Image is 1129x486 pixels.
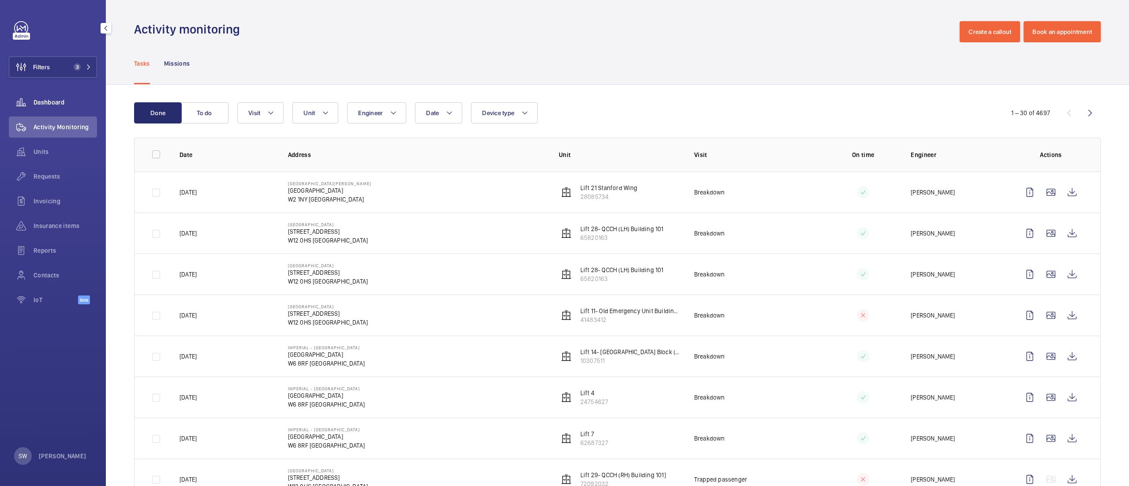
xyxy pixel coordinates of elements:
[39,452,86,460] p: [PERSON_NAME]
[580,389,608,397] p: Lift 4
[288,277,368,286] p: W12 0HS [GEOGRAPHIC_DATA]
[580,438,608,447] p: 62687327
[580,224,664,233] p: Lift 28- QCCH (LH) Building 101
[559,150,680,159] p: Unit
[561,433,572,444] img: elevator.svg
[288,195,371,204] p: W2 1NY [GEOGRAPHIC_DATA]
[34,295,78,304] span: IoT
[9,56,97,78] button: Filters3
[694,311,725,320] p: Breakdown
[911,270,955,279] p: [PERSON_NAME]
[179,434,197,443] p: [DATE]
[561,228,572,239] img: elevator.svg
[911,352,955,361] p: [PERSON_NAME]
[292,102,338,123] button: Unit
[288,227,368,236] p: [STREET_ADDRESS]
[580,183,638,192] p: Lift 21 Stanford Wing
[911,150,1005,159] p: Engineer
[911,311,955,320] p: [PERSON_NAME]
[1011,108,1050,117] div: 1 – 30 of 4697
[288,236,368,245] p: W12 0HS [GEOGRAPHIC_DATA]
[179,393,197,402] p: [DATE]
[580,192,638,201] p: 28085734
[358,109,383,116] span: Engineer
[694,393,725,402] p: Breakdown
[134,102,182,123] button: Done
[288,222,368,227] p: [GEOGRAPHIC_DATA]
[288,468,368,473] p: [GEOGRAPHIC_DATA]
[288,473,368,482] p: [STREET_ADDRESS]
[288,427,365,432] p: Imperial - [GEOGRAPHIC_DATA]
[288,318,368,327] p: W12 0HS [GEOGRAPHIC_DATA]
[164,59,190,68] p: Missions
[580,348,680,356] p: Lift 14- [GEOGRAPHIC_DATA] Block (Passenger)
[580,430,608,438] p: Lift 7
[580,307,680,315] p: Lift 11- Old Emergency Unit Building 125
[580,265,664,274] p: Lift 28- QCCH (LH) Building 101
[303,109,315,116] span: Unit
[288,359,365,368] p: W6 8RF [GEOGRAPHIC_DATA]
[960,21,1020,42] button: Create a callout
[1019,150,1083,159] p: Actions
[181,102,228,123] button: To do
[580,356,680,365] p: 10307511
[561,310,572,321] img: elevator.svg
[694,150,815,159] p: Visit
[33,63,50,71] span: Filters
[78,295,90,304] span: Beta
[288,304,368,309] p: [GEOGRAPHIC_DATA]
[911,475,955,484] p: [PERSON_NAME]
[288,350,365,359] p: [GEOGRAPHIC_DATA]
[694,434,725,443] p: Breakdown
[34,172,97,181] span: Requests
[288,181,371,186] p: [GEOGRAPHIC_DATA][PERSON_NAME]
[911,434,955,443] p: [PERSON_NAME]
[34,246,97,255] span: Reports
[288,186,371,195] p: [GEOGRAPHIC_DATA]
[34,98,97,107] span: Dashboard
[580,397,608,406] p: 24754627
[248,109,260,116] span: Visit
[134,21,245,37] h1: Activity monitoring
[561,392,572,403] img: elevator.svg
[580,274,664,283] p: 65820163
[288,268,368,277] p: [STREET_ADDRESS]
[34,197,97,206] span: Invoicing
[694,270,725,279] p: Breakdown
[288,386,365,391] p: Imperial - [GEOGRAPHIC_DATA]
[911,188,955,197] p: [PERSON_NAME]
[34,221,97,230] span: Insurance items
[288,400,365,409] p: W6 8RF [GEOGRAPHIC_DATA]
[415,102,462,123] button: Date
[561,269,572,280] img: elevator.svg
[288,432,365,441] p: [GEOGRAPHIC_DATA]
[561,351,572,362] img: elevator.svg
[830,150,897,159] p: On time
[1024,21,1101,42] button: Book an appointment
[694,229,725,238] p: Breakdown
[179,229,197,238] p: [DATE]
[694,475,747,484] p: Trapped passenger
[694,352,725,361] p: Breakdown
[911,229,955,238] p: [PERSON_NAME]
[19,452,27,460] p: SW
[288,391,365,400] p: [GEOGRAPHIC_DATA]
[288,309,368,318] p: [STREET_ADDRESS]
[179,475,197,484] p: [DATE]
[482,109,514,116] span: Device type
[288,345,365,350] p: Imperial - [GEOGRAPHIC_DATA]
[561,474,572,485] img: elevator.svg
[580,471,666,479] p: Lift 29- QCCH (RH) Building 101]
[288,441,365,450] p: W6 8RF [GEOGRAPHIC_DATA]
[134,59,150,68] p: Tasks
[471,102,538,123] button: Device type
[561,187,572,198] img: elevator.svg
[580,233,664,242] p: 65820163
[34,271,97,280] span: Contacts
[288,263,368,268] p: [GEOGRAPHIC_DATA]
[34,123,97,131] span: Activity Monitoring
[179,270,197,279] p: [DATE]
[179,352,197,361] p: [DATE]
[288,150,545,159] p: Address
[179,150,274,159] p: Date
